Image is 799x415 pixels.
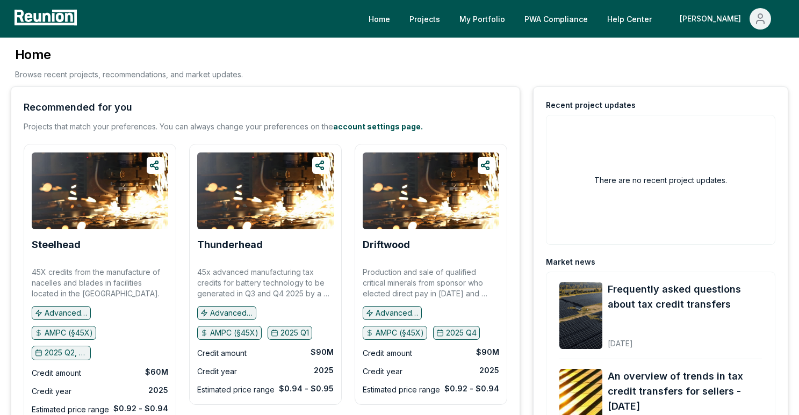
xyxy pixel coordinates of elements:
[210,327,258,338] p: AMPC (§45X)
[15,69,243,80] p: Browse recent projects, recommendations, and market updates.
[280,327,309,338] p: 2025 Q1
[363,365,402,378] div: Credit year
[608,330,762,349] div: [DATE]
[45,308,88,318] p: Advanced manufacturing
[197,365,237,378] div: Credit year
[210,308,253,318] p: Advanced manufacturing
[680,8,745,30] div: [PERSON_NAME]
[594,174,727,186] h2: There are no recent project updates.
[197,267,334,299] p: 45x advanced manufacturing tax credits for battery technology to be generated in Q3 and Q4 2025 b...
[197,383,275,396] div: Estimated price range
[363,239,410,250] a: Driftwood
[197,306,256,320] button: Advanced manufacturing
[113,403,168,414] div: $0.92 - $0.94
[546,100,636,111] div: Recent project updates
[45,347,88,358] p: 2025 Q2, 2025 Q3, 2025 Q4
[32,239,81,250] a: Steelhead
[599,8,660,30] a: Help Center
[559,282,602,349] img: Frequently asked questions about tax credit transfers
[148,385,168,396] div: 2025
[314,365,334,376] div: 2025
[197,347,247,360] div: Credit amount
[479,365,499,376] div: 2025
[451,8,514,30] a: My Portfolio
[197,152,334,229] img: Thunderhead
[311,347,334,358] div: $90M
[444,383,499,394] div: $0.92 - $0.94
[333,122,423,131] a: account settings page.
[32,267,168,299] p: 45X credits from the manufacture of nacelles and blades in facilities located in the [GEOGRAPHIC_...
[363,347,412,360] div: Credit amount
[360,8,788,30] nav: Main
[32,346,91,360] button: 2025 Q2, 2025 Q3, 2025 Q4
[608,282,762,312] a: Frequently asked questions about tax credit transfers
[15,46,243,63] h3: Home
[268,326,312,340] button: 2025 Q1
[363,306,422,320] button: Advanced manufacturing
[608,369,762,414] a: An overview of trends in tax credit transfers for sellers - [DATE]
[363,267,499,299] p: Production and sale of qualified critical minerals from sponsor who elected direct pay in [DATE] ...
[363,383,440,396] div: Estimated price range
[433,326,480,340] button: 2025 Q4
[401,8,449,30] a: Projects
[197,239,263,250] a: Thunderhead
[363,239,410,250] b: Driftwood
[32,152,168,229] img: Steelhead
[363,152,499,229] img: Driftwood
[32,385,71,398] div: Credit year
[376,308,419,318] p: Advanced manufacturing
[24,100,132,115] div: Recommended for you
[145,367,168,377] div: $60M
[516,8,596,30] a: PWA Compliance
[32,239,81,250] b: Steelhead
[45,327,93,338] p: AMPC (§45X)
[671,8,780,30] button: [PERSON_NAME]
[32,367,81,380] div: Credit amount
[376,327,424,338] p: AMPC (§45X)
[24,122,333,131] span: Projects that match your preferences. You can always change your preferences on the
[546,257,595,267] div: Market news
[360,8,399,30] a: Home
[197,239,263,250] b: Thunderhead
[32,306,91,320] button: Advanced manufacturing
[476,347,499,358] div: $90M
[279,383,334,394] div: $0.94 - $0.95
[446,327,477,338] p: 2025 Q4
